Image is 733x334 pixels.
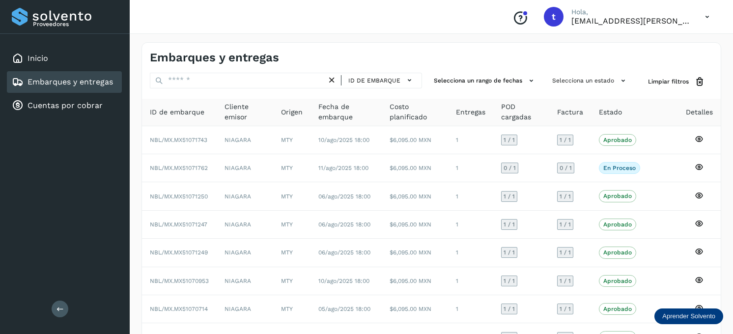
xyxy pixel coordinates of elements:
span: 1 / 1 [560,278,571,284]
span: 1 / 1 [560,194,571,199]
button: Limpiar filtros [640,73,713,91]
td: $6,095.00 MXN [382,211,448,239]
td: MTY [273,154,310,182]
td: MTY [273,182,310,210]
td: NIAGARA [217,126,273,154]
td: $6,095.00 MXN [382,267,448,295]
td: 1 [448,182,493,210]
p: Aprobado [603,137,632,143]
p: Proveedores [33,21,118,28]
td: 1 [448,267,493,295]
td: NIAGARA [217,182,273,210]
td: MTY [273,239,310,267]
td: $6,095.00 MXN [382,182,448,210]
span: Cliente emisor [225,102,265,122]
span: Limpiar filtros [648,77,689,86]
span: NBL/MX.MX51071762 [150,165,208,171]
p: Aprobado [603,193,632,199]
div: Inicio [7,48,122,69]
span: NBL/MX.MX51070714 [150,306,208,312]
span: 0 / 1 [504,165,516,171]
td: MTY [273,267,310,295]
span: 1 / 1 [560,306,571,312]
span: 1 / 1 [560,222,571,227]
span: 05/ago/2025 18:00 [318,306,370,312]
button: ID de embarque [345,73,418,87]
span: 06/ago/2025 18:00 [318,221,370,228]
span: NBL/MX.MX51070953 [150,278,209,284]
span: NBL/MX.MX51071249 [150,249,208,256]
p: Aprobado [603,306,632,312]
td: 1 [448,126,493,154]
p: Aprender Solvento [662,312,715,320]
h4: Embarques y entregas [150,51,279,65]
td: NIAGARA [217,267,273,295]
a: Embarques y entregas [28,77,113,86]
span: 10/ago/2025 18:00 [318,137,369,143]
span: Factura [557,107,583,117]
td: 1 [448,154,493,182]
td: NIAGARA [217,295,273,323]
span: 06/ago/2025 18:00 [318,193,370,200]
div: Embarques y entregas [7,71,122,93]
button: Selecciona un estado [548,73,632,89]
p: Aprobado [603,249,632,256]
span: 1 / 1 [504,194,515,199]
td: MTY [273,211,310,239]
span: Costo planificado [390,102,440,122]
span: ID de embarque [348,76,400,85]
span: 1 / 1 [504,306,515,312]
span: NBL/MX.MX51071743 [150,137,207,143]
span: Detalles [686,107,713,117]
a: Inicio [28,54,48,63]
div: Aprender Solvento [654,308,723,324]
span: 1 / 1 [504,278,515,284]
span: Origen [281,107,303,117]
td: NIAGARA [217,154,273,182]
span: 1 / 1 [560,250,571,255]
td: MTY [273,126,310,154]
td: $6,095.00 MXN [382,239,448,267]
p: Hola, [571,8,689,16]
span: 1 / 1 [504,222,515,227]
span: Estado [599,107,622,117]
span: ID de embarque [150,107,204,117]
span: 1 / 1 [560,137,571,143]
span: 0 / 1 [560,165,572,171]
button: Selecciona un rango de fechas [430,73,540,89]
span: 11/ago/2025 18:00 [318,165,368,171]
div: Cuentas por cobrar [7,95,122,116]
span: Entregas [456,107,485,117]
p: En proceso [603,165,636,171]
td: NIAGARA [217,211,273,239]
span: Fecha de embarque [318,102,374,122]
td: NIAGARA [217,239,273,267]
a: Cuentas por cobrar [28,101,103,110]
span: NBL/MX.MX51071247 [150,221,207,228]
td: $6,095.00 MXN [382,126,448,154]
span: POD cargadas [501,102,541,122]
td: 1 [448,239,493,267]
td: $6,095.00 MXN [382,295,448,323]
td: MTY [273,295,310,323]
span: 1 / 1 [504,250,515,255]
span: 10/ago/2025 18:00 [318,278,369,284]
td: 1 [448,211,493,239]
p: Aprobado [603,278,632,284]
p: Aprobado [603,221,632,228]
td: $6,095.00 MXN [382,154,448,182]
span: NBL/MX.MX51071250 [150,193,208,200]
span: 06/ago/2025 18:00 [318,249,370,256]
span: 1 / 1 [504,137,515,143]
td: 1 [448,295,493,323]
p: transportes.lg.lozano@gmail.com [571,16,689,26]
